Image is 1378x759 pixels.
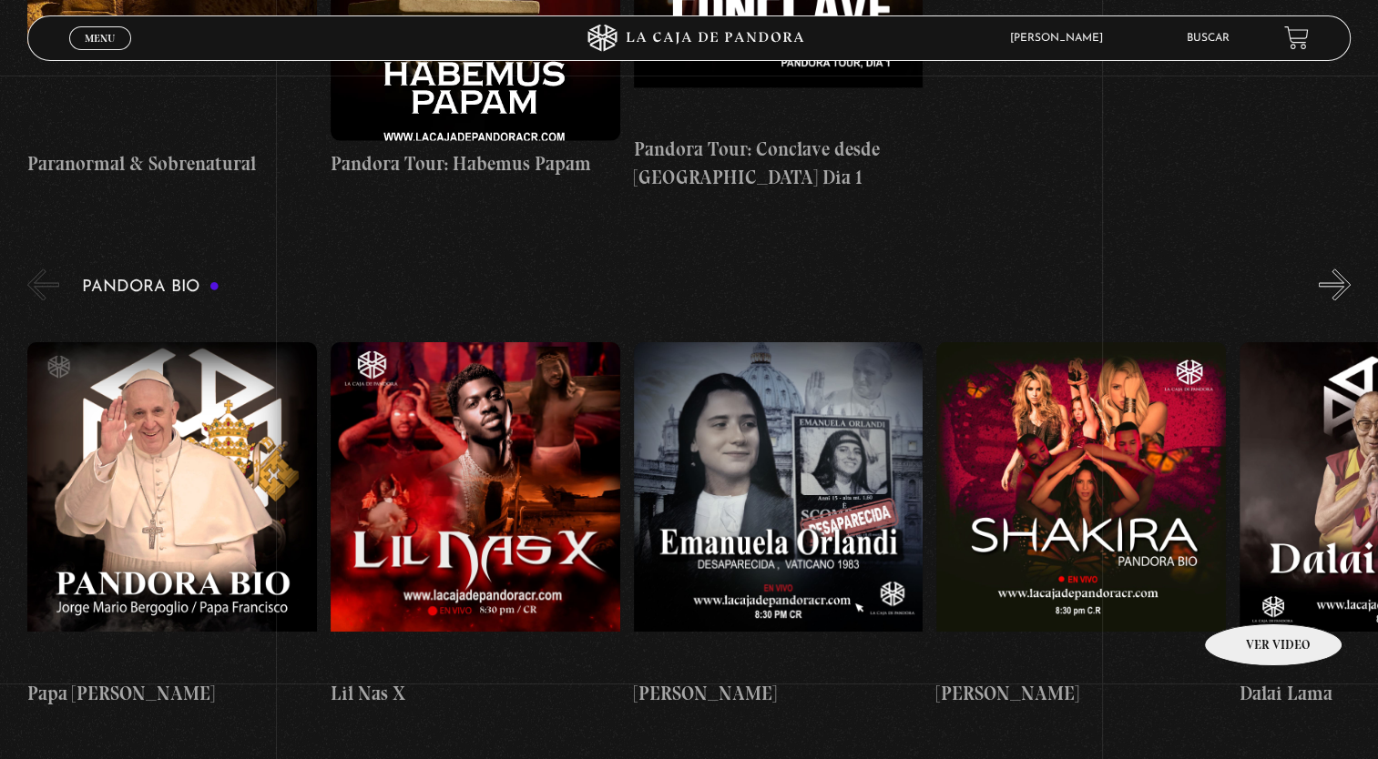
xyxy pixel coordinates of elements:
[27,268,59,300] button: Previous
[634,679,924,708] h4: [PERSON_NAME]
[27,149,317,178] h4: Paranormal & Sobrenatural
[634,135,924,192] h4: Pandora Tour: Conclave desde [GEOGRAPHIC_DATA] Dia 1
[331,149,620,178] h4: Pandora Tour: Habemus Papam
[1001,33,1121,44] span: [PERSON_NAME]
[634,314,924,737] a: [PERSON_NAME]
[936,679,1226,708] h4: [PERSON_NAME]
[78,47,121,60] span: Cerrar
[1284,25,1309,50] a: View your shopping cart
[1319,268,1351,300] button: Next
[27,314,317,737] a: Papa [PERSON_NAME]
[82,278,219,296] h3: Pandora Bio
[331,679,620,708] h4: Lil Nas X
[85,33,115,44] span: Menu
[1187,33,1230,44] a: Buscar
[936,314,1226,737] a: [PERSON_NAME]
[27,679,317,708] h4: Papa [PERSON_NAME]
[331,314,620,737] a: Lil Nas X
